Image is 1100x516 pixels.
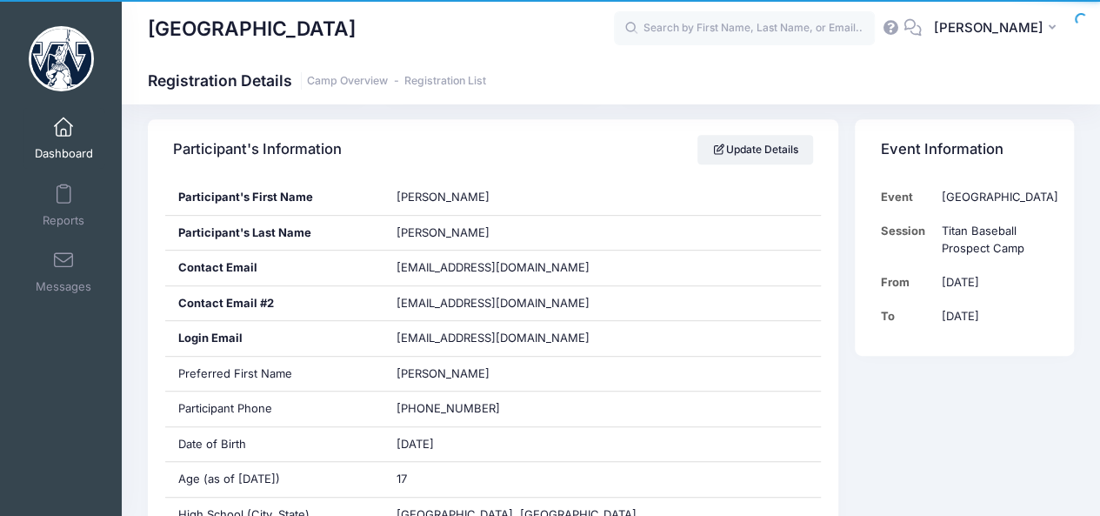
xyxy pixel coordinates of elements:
[23,241,105,302] a: Messages
[165,180,384,215] div: Participant's First Name
[397,437,434,451] span: [DATE]
[165,357,384,392] div: Preferred First Name
[881,214,934,265] td: Session
[23,108,105,169] a: Dashboard
[165,392,384,426] div: Participant Phone
[397,190,490,204] span: [PERSON_NAME]
[173,125,342,175] h4: Participant's Information
[29,26,94,91] img: Westminster College
[397,295,614,312] span: [EMAIL_ADDRESS][DOMAIN_NAME]
[165,251,384,285] div: Contact Email
[922,9,1074,49] button: [PERSON_NAME]
[404,75,486,88] a: Registration List
[148,9,356,49] h1: [GEOGRAPHIC_DATA]
[881,299,934,333] td: To
[35,147,93,162] span: Dashboard
[933,214,1058,265] td: Titan Baseball Prospect Camp
[23,175,105,236] a: Reports
[397,260,590,274] span: [EMAIL_ADDRESS][DOMAIN_NAME]
[697,135,813,164] a: Update Details
[165,427,384,462] div: Date of Birth
[614,11,875,46] input: Search by First Name, Last Name, or Email...
[933,299,1058,333] td: [DATE]
[397,401,500,415] span: [PHONE_NUMBER]
[933,265,1058,299] td: [DATE]
[933,18,1043,37] span: [PERSON_NAME]
[397,472,407,486] span: 17
[165,462,384,497] div: Age (as of [DATE])
[881,125,1003,175] h4: Event Information
[397,225,490,239] span: [PERSON_NAME]
[148,71,486,90] h1: Registration Details
[397,330,614,347] span: [EMAIL_ADDRESS][DOMAIN_NAME]
[165,286,384,321] div: Contact Email #2
[165,216,384,251] div: Participant's Last Name
[881,180,934,214] td: Event
[933,180,1058,214] td: [GEOGRAPHIC_DATA]
[165,321,384,356] div: Login Email
[307,75,388,88] a: Camp Overview
[881,265,934,299] td: From
[397,366,490,380] span: [PERSON_NAME]
[43,213,84,228] span: Reports
[36,280,91,295] span: Messages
